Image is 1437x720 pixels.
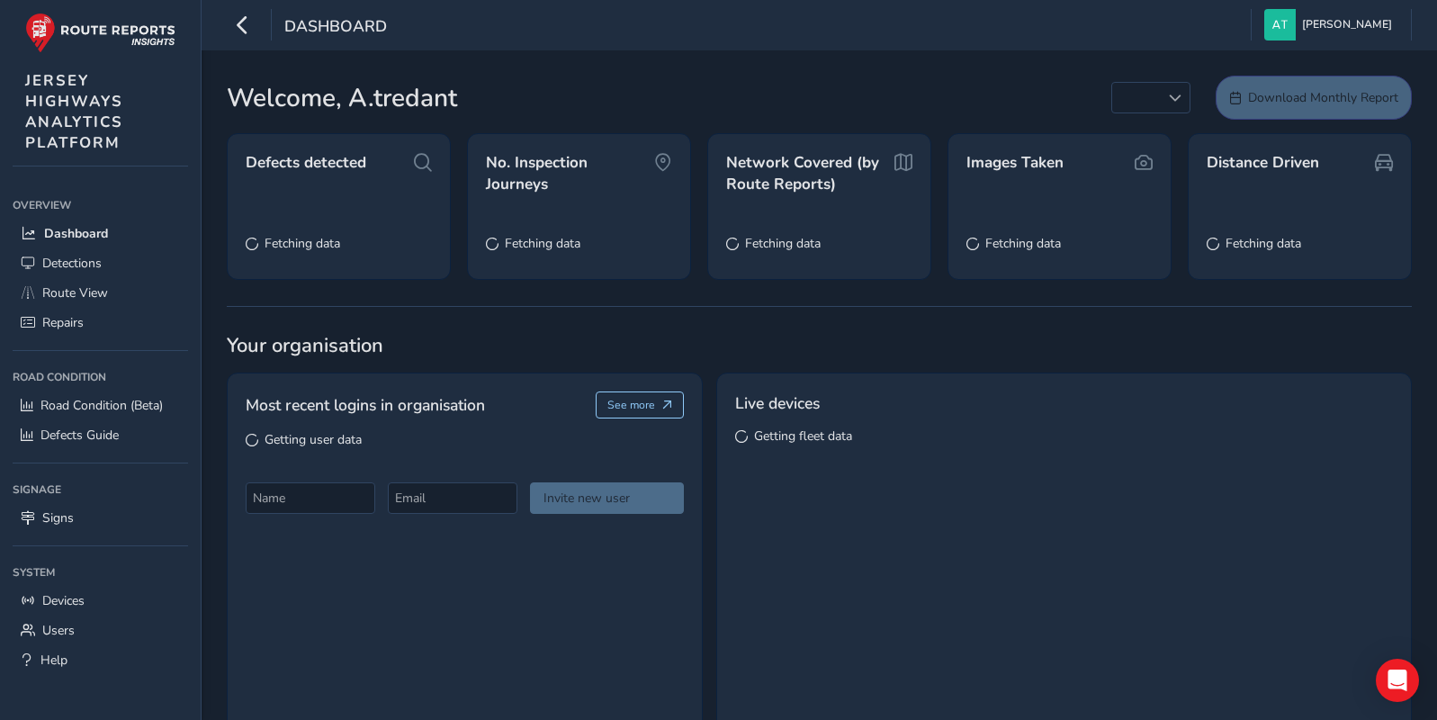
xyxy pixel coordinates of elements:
span: Fetching data [505,235,580,252]
span: Dashboard [284,15,387,40]
span: Defects detected [246,152,366,174]
span: Images Taken [966,152,1064,174]
img: diamond-layout [1264,9,1296,40]
input: Name [246,482,375,514]
a: Devices [13,586,188,616]
span: Defects Guide [40,427,119,444]
span: Devices [42,592,85,609]
div: Road Condition [13,364,188,391]
span: Most recent logins in organisation [246,393,485,417]
button: [PERSON_NAME] [1264,9,1398,40]
div: Signage [13,476,188,503]
div: Open Intercom Messenger [1376,659,1419,702]
span: Dashboard [44,225,108,242]
span: Fetching data [1226,235,1301,252]
span: Help [40,652,67,669]
div: Overview [13,192,188,219]
img: rr logo [25,13,175,53]
a: Defects Guide [13,420,188,450]
span: Repairs [42,314,84,331]
div: System [13,559,188,586]
a: Road Condition (Beta) [13,391,188,420]
a: Signs [13,503,188,533]
span: Getting user data [265,431,362,448]
span: See more [607,398,655,412]
span: Route View [42,284,108,301]
span: JERSEY HIGHWAYS ANALYTICS PLATFORM [25,70,123,153]
span: Detections [42,255,102,272]
span: Fetching data [265,235,340,252]
span: Road Condition (Beta) [40,397,163,414]
span: Users [42,622,75,639]
span: Fetching data [745,235,821,252]
a: Detections [13,248,188,278]
span: No. Inspection Journeys [486,152,653,194]
span: Welcome, A.tredant [227,79,457,117]
span: Signs [42,509,74,526]
span: Distance Driven [1207,152,1319,174]
input: Email [388,482,517,514]
a: Help [13,645,188,675]
button: See more [596,391,685,418]
span: Live devices [735,391,820,415]
a: Repairs [13,308,188,337]
a: Route View [13,278,188,308]
span: Getting fleet data [754,427,852,445]
span: Fetching data [985,235,1061,252]
a: Dashboard [13,219,188,248]
a: Users [13,616,188,645]
span: Your organisation [227,332,1412,359]
span: Network Covered (by Route Reports) [726,152,894,194]
span: [PERSON_NAME] [1302,9,1392,40]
